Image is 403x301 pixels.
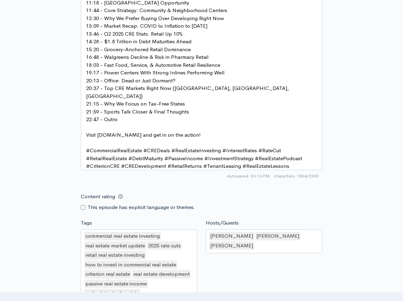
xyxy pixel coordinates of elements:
[84,241,146,250] div: real estate market update
[86,30,186,37] span: 13:46 - Q2 2025 CRE Stats: Retail Up 10%
[147,241,182,250] div: 2025 rate cuts
[86,131,201,138] span: Visit [DOMAIN_NAME] and get in on the action!
[86,46,194,53] span: 15:20 - Grocery-Anchored Retail Dominance
[86,77,178,84] span: 20:13 - Office: Dead or Just Dormant?
[86,116,120,122] span: 22:47 - Outro
[81,219,92,227] label: Tags
[86,54,211,60] span: 16:48 - Walgreens Decline & Risk in Pharmacy Retail
[206,219,239,227] label: Hosts/Guests
[88,203,195,211] label: This episode has explicit language or themes.
[84,251,146,259] div: retail real estate investing
[209,232,254,240] div: [PERSON_NAME]
[86,108,192,115] span: 21:59 - Sports Talk Closer & Final Thoughts
[84,289,140,298] div: real estate deal update
[86,85,290,99] span: 20:37 - Top CRE Markets Right Now ([GEOGRAPHIC_DATA], [GEOGRAPHIC_DATA], [GEOGRAPHIC_DATA])
[86,147,303,169] span: #CommercialRealEstate #CREDeals #RealEstateInvesting #InterestRates #RateCut #RetailRealEstate #D...
[84,261,177,269] div: how to invest in commercial real estate
[255,232,300,240] div: [PERSON_NAME]
[86,22,210,29] span: 13:09 - Market Recap: COVID to Inflation to [DATE]
[132,270,191,279] div: real estate development
[86,15,227,21] span: 12:30 - Why We Prefer Buying Over Developing Right Now
[84,280,148,288] div: passive real estate income
[84,232,161,240] div: commercial real estate investing
[86,38,194,45] span: 14:28 - $1.8 Trillion in Debt Maturities Ahead
[86,7,230,13] span: 11:44 - Core Strategy: Community & Neighborhood Centers
[86,62,223,68] span: 18:03 - Fast Food, Service, & Automotive Retail Resilience
[227,173,269,179] span: Autosaved: 03:10 PM
[84,270,131,279] div: criterion real estate
[209,241,254,250] div: [PERSON_NAME]
[86,69,227,76] span: 19:17 - Power Centers With Strong Inlines Performing Well
[274,173,319,179] span: 1804/2000
[86,100,188,107] span: 21:15 - Why We Focus on Tax-Free States
[81,190,115,204] label: Content rating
